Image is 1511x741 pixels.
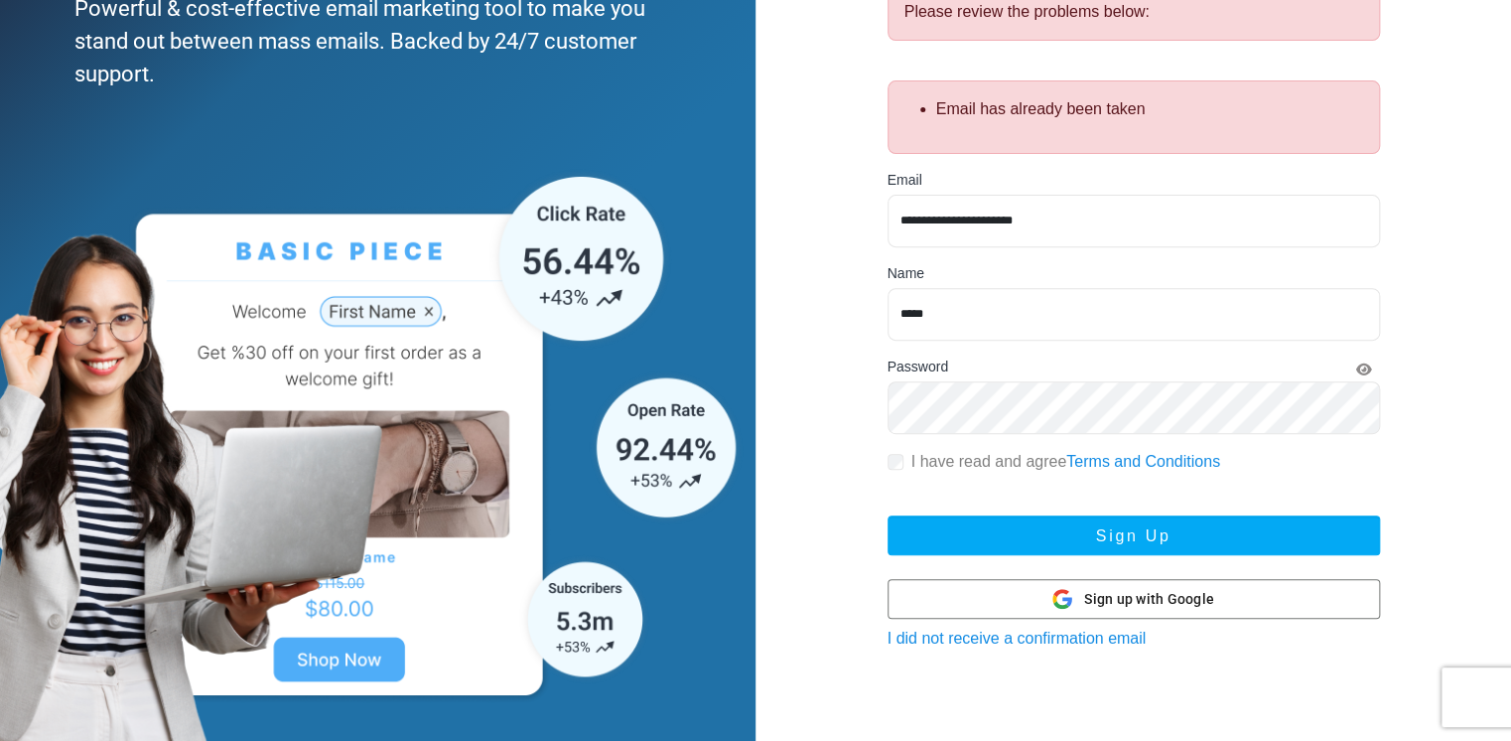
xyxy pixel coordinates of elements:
[888,516,1380,555] button: Sign Up
[888,579,1380,619] button: Sign up with Google
[888,630,1147,647] a: I did not receive a confirmation email
[888,263,924,284] label: Name
[936,97,1363,121] li: Email has already been taken
[1084,589,1214,610] span: Sign up with Google
[888,357,948,377] label: Password
[911,450,1220,474] label: I have read and agree
[1356,363,1372,376] i: Show Password
[888,170,922,191] label: Email
[1066,453,1220,470] a: Terms and Conditions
